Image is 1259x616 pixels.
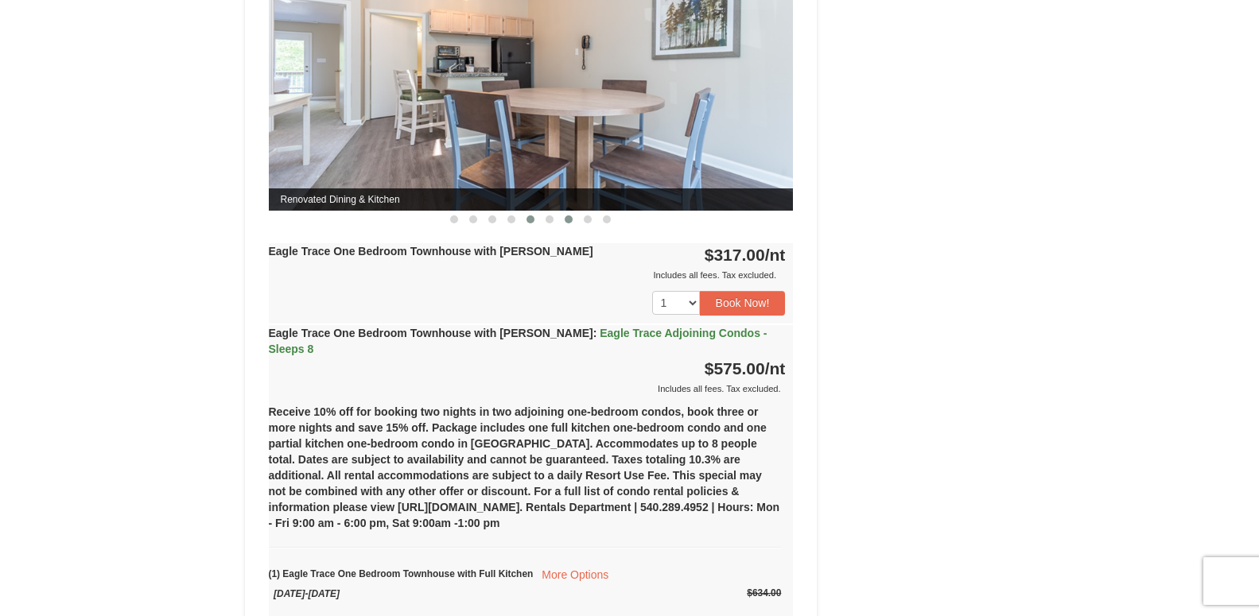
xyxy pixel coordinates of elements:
span: Renovated Dining & Kitchen [269,188,794,211]
button: More Options [533,564,617,585]
span: /nt [765,246,786,264]
div: Includes all fees. Tax excluded. [269,267,786,283]
div: Includes all fees. Tax excluded. [269,381,786,397]
span: : [593,327,597,339]
span: $575.00 [705,359,765,378]
button: Book Now! [700,291,786,315]
span: /nt [765,359,786,378]
strong: $317.00 [705,246,786,264]
span: $634.00 [747,587,781,599]
strong: Eagle Trace One Bedroom Townhouse with [PERSON_NAME] [269,245,593,258]
span: Eagle Trace Adjoining Condos - Sleeps 8 [269,327,767,355]
small: (1) Eagle Trace One Bedroom Townhouse with Full Kitchen [269,547,782,599]
span: [DATE]-[DATE] [274,588,340,599]
strong: Eagle Trace One Bedroom Townhouse with [PERSON_NAME] [269,327,767,355]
